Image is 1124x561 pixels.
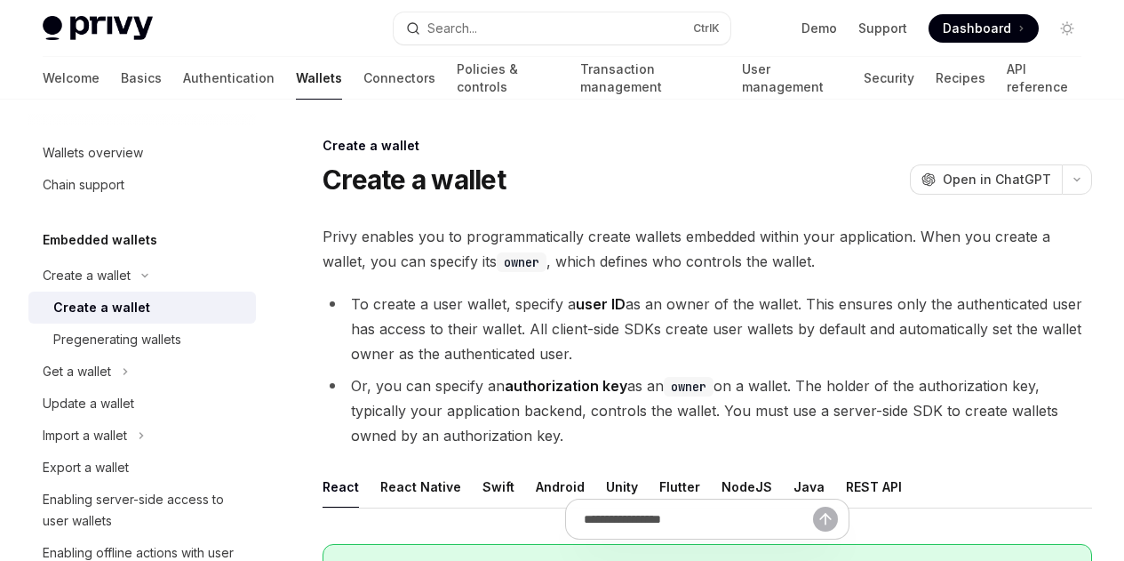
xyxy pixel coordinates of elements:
a: Connectors [363,57,435,100]
div: Create a wallet [323,137,1092,155]
div: Chain support [43,174,124,196]
h1: Create a wallet [323,164,506,196]
a: Policies & controls [457,57,559,100]
a: Support [858,20,907,37]
a: Basics [121,57,162,100]
span: Privy enables you to programmatically create wallets embedded within your application. When you c... [323,224,1092,274]
button: NodeJS [721,466,772,508]
div: Create a wallet [53,297,150,318]
a: Wallets [296,57,342,100]
a: Authentication [183,57,275,100]
a: Recipes [936,57,985,100]
a: Chain support [28,169,256,201]
span: Ctrl K [693,21,720,36]
a: Update a wallet [28,388,256,420]
div: Export a wallet [43,457,129,478]
span: Open in ChatGPT [943,171,1051,188]
li: To create a user wallet, specify a as an owner of the wallet. This ensures only the authenticated... [323,292,1092,366]
button: React [323,466,359,508]
a: Create a wallet [28,292,256,324]
div: Pregenerating wallets [53,329,181,350]
div: Create a wallet [43,265,131,286]
a: Pregenerating wallets [28,324,256,356]
a: Wallets overview [28,137,256,169]
button: REST API [846,466,902,508]
img: light logo [43,16,153,41]
div: Get a wallet [43,361,111,382]
code: owner [664,377,713,397]
a: Enabling server-side access to user wallets [28,484,256,537]
button: Flutter [659,466,700,508]
strong: authorization key [505,377,627,395]
a: Export a wallet [28,452,256,484]
div: Wallets overview [43,142,143,164]
div: Update a wallet [43,393,134,414]
strong: user ID [576,295,626,313]
h5: Embedded wallets [43,229,157,251]
button: Unity [606,466,638,508]
div: Enabling server-side access to user wallets [43,489,245,532]
a: Demo [801,20,837,37]
li: Or, you can specify an as an on a wallet. The holder of the authorization key, typically your app... [323,373,1092,448]
button: Toggle dark mode [1053,14,1081,43]
code: owner [497,252,546,272]
button: Send message [813,507,838,532]
button: Open in ChatGPT [910,164,1062,195]
div: Search... [427,18,477,39]
button: Java [793,466,825,508]
a: Dashboard [929,14,1039,43]
a: Security [864,57,914,100]
button: Swift [482,466,514,508]
button: Search...CtrlK [394,12,730,44]
span: Dashboard [943,20,1011,37]
a: User management [742,57,842,100]
a: Transaction management [580,57,721,100]
div: Import a wallet [43,425,127,446]
button: React Native [380,466,461,508]
button: Android [536,466,585,508]
a: Welcome [43,57,100,100]
a: API reference [1007,57,1081,100]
